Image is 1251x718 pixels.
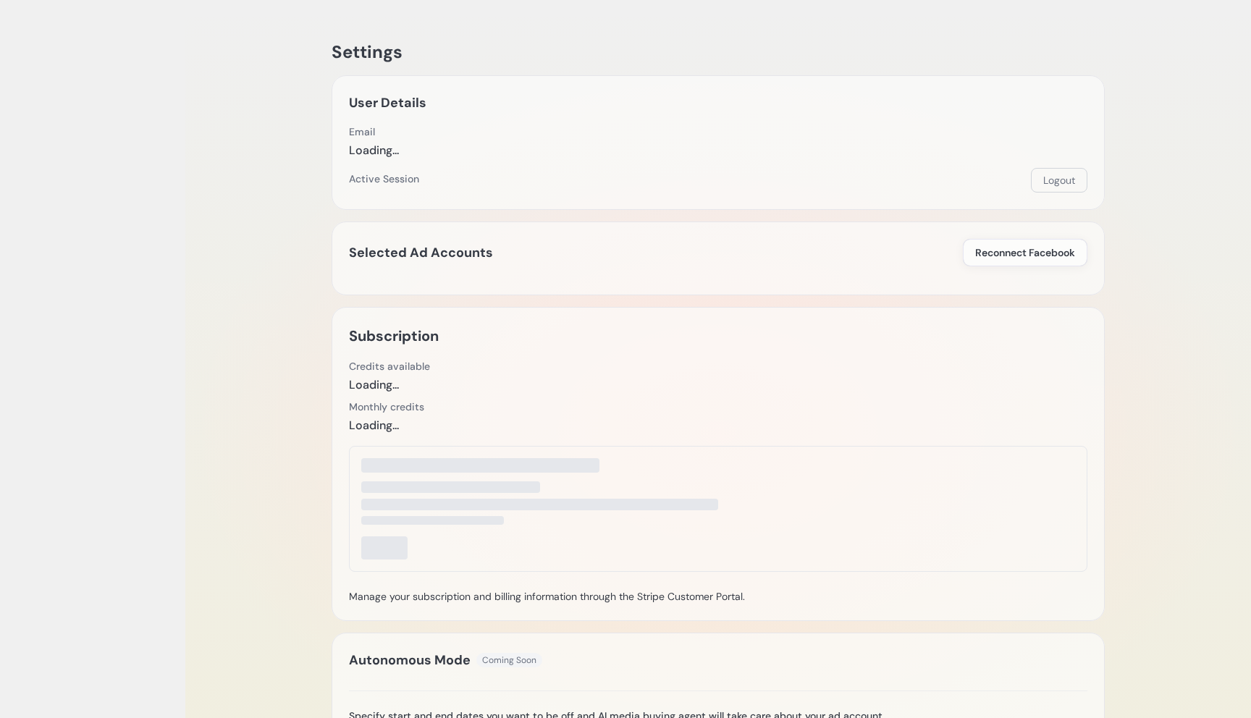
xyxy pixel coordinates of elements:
button: Logout [1031,168,1087,193]
div: Monthly credits [349,400,424,414]
div: Loading... [349,376,430,394]
div: Active Session [349,172,419,186]
h2: User Details [349,93,426,113]
div: Credits available [349,359,430,373]
span: Coming Soon [476,653,542,667]
p: Manage your subscription and billing information through the Stripe Customer Portal. [349,589,1087,604]
span: Reconnect Facebook [975,245,1075,260]
h2: Autonomous Mode [349,650,471,670]
div: Loading... [349,142,399,159]
div: Loading... [349,417,424,434]
div: Email [349,124,399,139]
button: Reconnect Facebook [963,239,1087,266]
h2: Subscription [349,324,439,347]
h1: Settings [332,41,1105,64]
h2: Selected Ad Accounts [349,242,493,263]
